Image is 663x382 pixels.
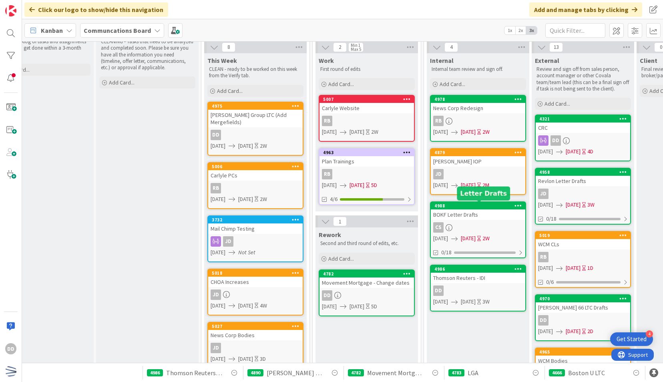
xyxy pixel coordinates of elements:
div: Carlyle Website [319,103,414,113]
span: [DATE] [238,302,253,310]
div: 4879 [434,150,525,155]
span: Add Card... [328,80,354,88]
div: DD [319,290,414,301]
div: 4970 [536,295,630,302]
div: 4965 [536,348,630,356]
span: Client [640,56,657,64]
span: Boston U LTC [568,368,605,378]
div: JD [208,290,303,300]
div: DD [322,290,332,301]
div: 5018 [208,269,303,277]
a: 5007Carlyle WebsiteRB[DATE][DATE]2W [319,95,415,142]
span: [DATE] [350,302,364,311]
div: [PERSON_NAME] IOP [431,156,525,167]
div: 4783 [448,369,464,376]
span: 2x [515,26,526,34]
span: Support [17,1,36,11]
span: [DATE] [211,248,225,257]
div: 3732 [212,217,303,223]
div: 5027 [212,324,303,329]
div: 4321 [536,115,630,123]
a: 4978News Corp RedesignRB[DATE][DATE]2W [430,95,526,142]
span: 4 [444,42,458,52]
div: 5D [371,181,377,189]
div: RB [319,116,414,126]
div: 4975 [208,103,303,110]
input: Quick Filter... [545,23,605,38]
div: 3D [260,355,266,363]
div: JD [536,189,630,199]
div: DD [538,315,548,326]
div: 5018 [212,270,303,276]
span: [DATE] [433,234,448,243]
a: 4975[PERSON_NAME] Group LTC (Add Mergefields)DD[DATE][DATE]2W [207,102,303,156]
div: DD [433,285,444,296]
div: Movement Mortgage - Change dates [319,277,414,288]
div: CS [431,222,525,233]
span: [DATE] [211,142,225,150]
span: [DATE] [433,181,448,189]
div: 4782 [348,369,364,376]
div: 5007 [319,96,414,103]
div: 4965 [539,349,630,355]
p: CLEANING - Tasks that need to be analyzed and completed soon. Please be sure you have all the inf... [101,38,194,71]
div: 4978 [434,97,525,102]
span: Rework [319,231,341,239]
a: 4879[PERSON_NAME] IOPJD[DATE][DATE]2M [430,148,526,195]
div: Add and manage tabs by clicking [529,2,642,17]
b: Communcations Board [84,26,151,34]
div: 5007 [323,97,414,102]
a: 5006Carlyle PCsRB[DATE][DATE]2W [207,162,303,209]
div: 5006 [208,163,303,170]
div: JD [208,236,303,247]
div: Thomson Reuters - IDI [431,273,525,283]
span: [DATE] [433,128,448,136]
div: CRC [536,123,630,133]
a: 4321CRCDD[DATE][DATE]4D [535,115,631,161]
div: 2W [260,195,267,203]
div: 4958 [539,169,630,175]
p: Internal team review and sign off. [432,66,524,72]
a: 4986Thomson Reuters - IDIDD[DATE][DATE]3W [430,265,526,312]
span: [PERSON_NAME] - new timeline & Updates [267,368,323,378]
div: RB [433,116,444,126]
div: 4975[PERSON_NAME] Group LTC (Add Mergefields) [208,103,303,127]
div: DD [5,343,16,354]
div: Revlon Letter Drafts [536,176,630,186]
span: [DATE] [461,128,476,136]
div: 4782 [323,271,414,277]
div: DD [536,135,630,146]
div: Click our logo to show/hide this navigation [24,2,168,17]
div: RB [322,169,332,179]
a: 4988BOKF Letter DraftsCS[DATE][DATE]2W0/18 [430,201,526,258]
div: 5019WCM CLs [536,232,630,249]
div: Get Started [617,335,647,343]
span: Movement Mortgage - Change dates [367,368,424,378]
div: 4321 [539,116,630,122]
div: 4986 [431,265,525,273]
div: 5006Carlyle PCs [208,163,303,181]
span: 0/18 [441,248,452,257]
span: [DATE] [433,298,448,306]
span: LGA [468,368,478,378]
div: JD [208,343,303,353]
h5: Letter Drafts [460,189,507,197]
div: JD [223,236,233,247]
div: 4W [260,302,267,310]
div: JD [431,169,525,179]
span: Thomson Reuters - IDI [166,368,223,378]
div: 2W [260,142,267,150]
div: [PERSON_NAME] 66 LTC Drafts [536,302,630,313]
a: 3732Mail Chimp TestingJD[DATE]Not Set [207,215,303,262]
div: RB [431,116,525,126]
span: [DATE] [538,201,553,209]
div: 4879 [431,149,525,156]
span: [DATE] [538,327,553,336]
span: [DATE] [211,355,225,363]
div: DD [431,285,525,296]
span: [DATE] [566,147,581,156]
div: CHOA Increases [208,277,303,287]
div: 4958Revlon Letter Drafts [536,169,630,186]
span: 2 [333,42,347,52]
div: 4666 [549,369,565,376]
